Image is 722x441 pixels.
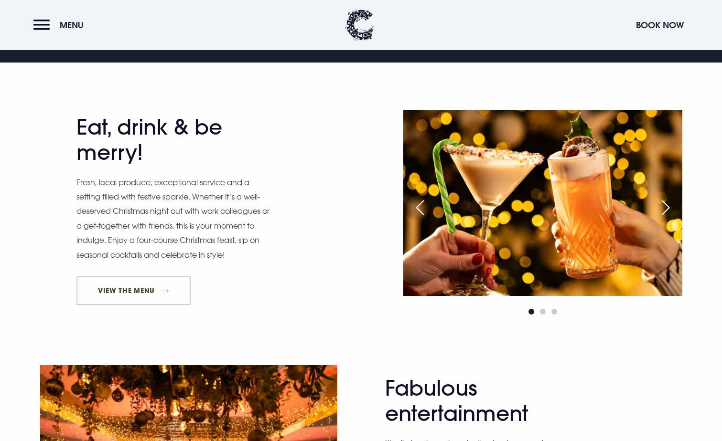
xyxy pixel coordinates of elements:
[540,309,546,315] span: Go to slide 2
[76,175,272,262] p: Fresh, local produce, exceptional service and a setting filled with festive sparkle. Whether it’s...
[76,115,263,165] h2: Eat, drink & be merry!
[33,15,88,35] button: Menu
[408,197,432,218] div: Previous slide
[60,20,84,31] span: Menu
[403,110,682,296] img: Christmas Party Nights Northern Ireland
[345,10,374,41] img: Clandeboye Lodge
[385,376,571,426] h2: Fabulous entertainment
[551,309,557,315] span: Go to slide 3
[631,15,689,35] button: Book Now
[76,276,191,305] a: View The Menu
[528,309,534,315] span: Go to slide 1
[654,197,678,218] div: Next slide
